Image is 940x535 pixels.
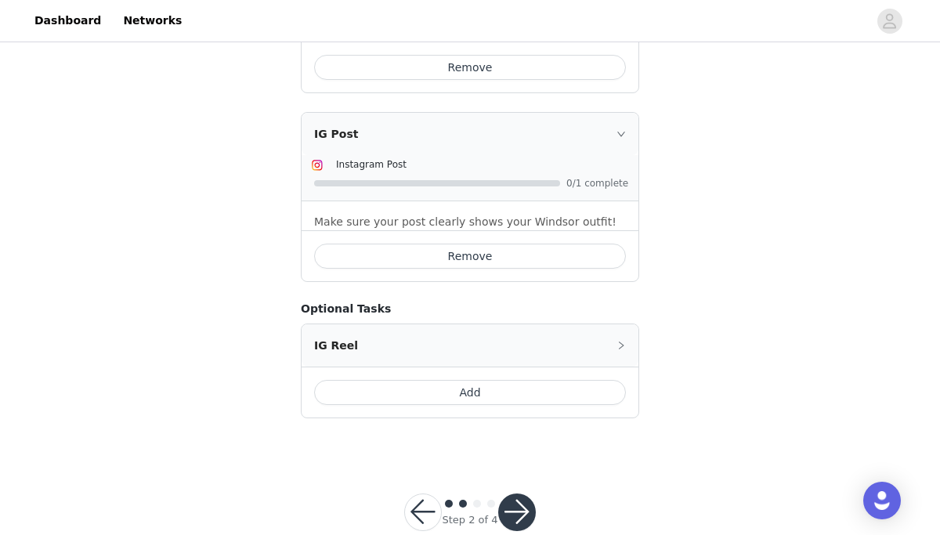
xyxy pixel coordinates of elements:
[114,3,191,38] a: Networks
[311,159,324,172] img: Instagram Icon
[336,159,407,170] span: Instagram Post
[302,324,638,367] div: icon: rightIG Reel
[882,9,897,34] div: avatar
[616,129,626,139] i: icon: right
[302,113,638,155] div: icon: rightIG Post
[314,244,626,269] button: Remove
[314,380,626,405] button: Add
[314,214,626,230] p: Make sure your post clearly shows your Windsor outfit!
[314,55,626,80] button: Remove
[25,3,110,38] a: Dashboard
[301,301,639,317] h4: Optional Tasks
[566,179,629,188] span: 0/1 complete
[863,482,901,519] div: Open Intercom Messenger
[616,341,626,350] i: icon: right
[442,512,497,528] div: Step 2 of 4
